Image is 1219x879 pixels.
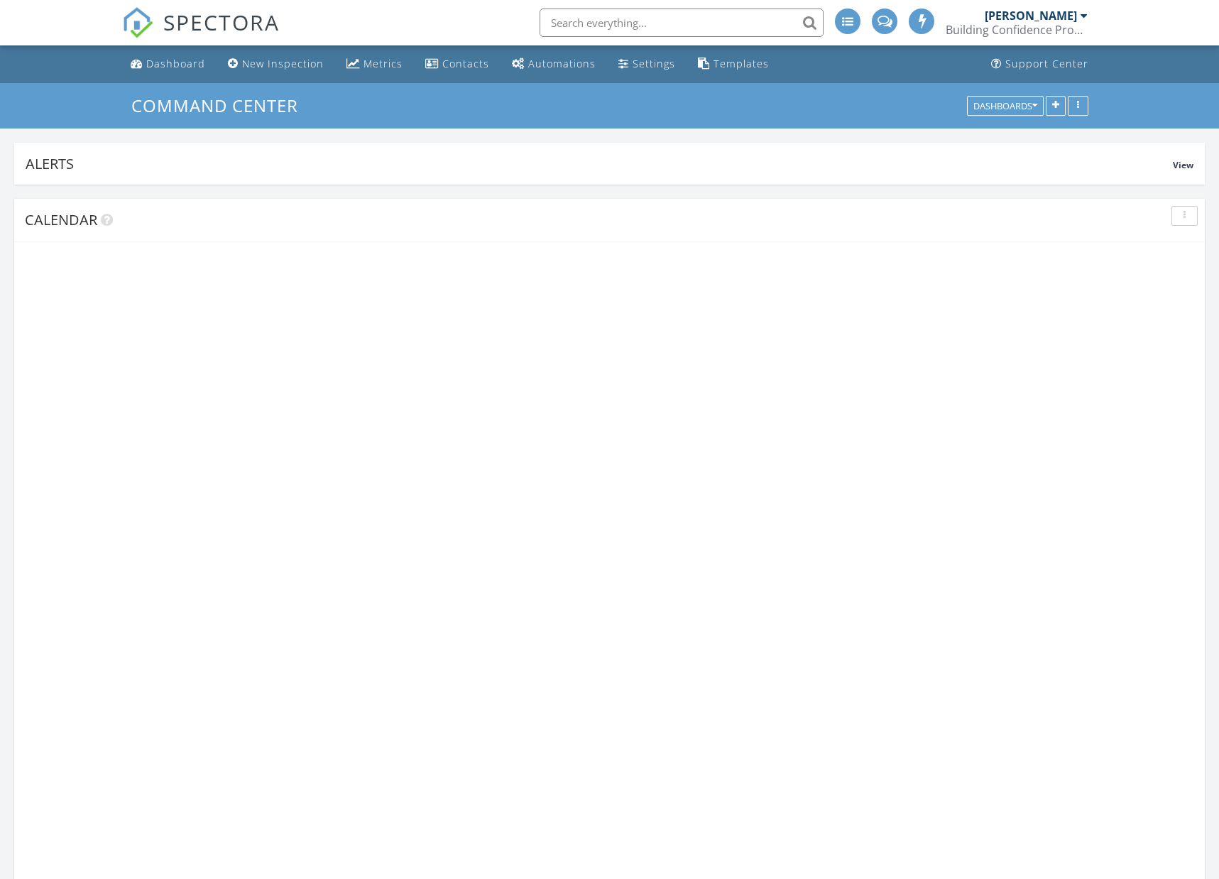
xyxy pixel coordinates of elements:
[146,57,205,70] div: Dashboard
[985,51,1094,77] a: Support Center
[967,96,1044,116] button: Dashboards
[125,51,211,77] a: Dashboard
[420,51,495,77] a: Contacts
[26,154,1173,173] div: Alerts
[341,51,408,77] a: Metrics
[131,94,310,117] a: Command Center
[985,9,1077,23] div: [PERSON_NAME]
[363,57,403,70] div: Metrics
[506,51,601,77] a: Automations (Advanced)
[633,57,675,70] div: Settings
[1005,57,1088,70] div: Support Center
[613,51,681,77] a: Settings
[540,9,824,37] input: Search everything...
[973,101,1037,111] div: Dashboards
[122,7,153,38] img: The Best Home Inspection Software - Spectora
[714,57,769,70] div: Templates
[163,7,280,37] span: SPECTORA
[946,23,1088,37] div: Building Confidence Property Inspections
[692,51,775,77] a: Templates
[442,57,489,70] div: Contacts
[25,210,97,229] span: Calendar
[528,57,596,70] div: Automations
[222,51,329,77] a: New Inspection
[242,57,324,70] div: New Inspection
[122,19,280,49] a: SPECTORA
[1173,159,1193,171] span: View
